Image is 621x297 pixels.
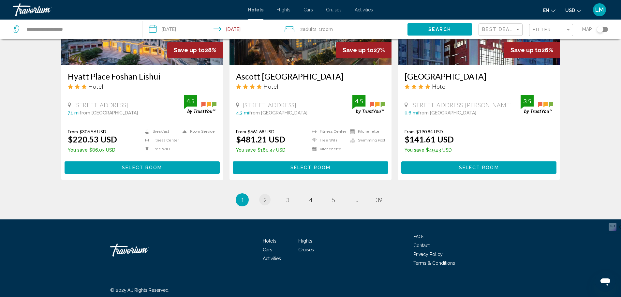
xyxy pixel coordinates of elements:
[263,196,267,203] span: 2
[347,129,385,134] li: Kitchenette
[68,147,117,153] p: $86.03 USD
[61,193,560,206] ul: Pagination
[521,95,553,114] img: trustyou-badge.svg
[80,129,106,134] del: $306.56 USD
[233,161,388,173] button: Select Room
[418,110,476,115] span: from [GEOGRAPHIC_DATA]
[68,110,80,115] span: 7.1 mi
[413,234,424,239] a: FAQs
[263,256,281,261] a: Activities
[405,129,415,134] span: From
[236,147,286,153] p: $180.47 USD
[416,129,443,134] del: $190.84 USD
[405,110,418,115] span: 0.6 mi
[309,146,347,152] li: Kitchenette
[141,129,179,134] li: Breakfast
[141,138,179,143] li: Fitness Center
[68,83,217,90] div: 3 star Hotel
[248,7,263,12] a: Hotels
[141,146,179,152] li: Free WiFi
[303,27,317,32] span: Adults
[413,260,455,266] a: Terms & Conditions
[276,7,290,12] a: Flights
[343,47,374,53] span: Save up to
[482,27,521,33] mat-select: Sort by
[179,129,216,134] li: Room Service
[309,138,347,143] li: Free WiFi
[68,129,78,134] span: From
[401,163,557,170] a: Select Room
[543,8,549,13] span: en
[413,243,430,248] span: Contact
[347,138,385,143] li: Swimming Pool
[236,134,285,144] ins: $481.21 USD
[376,196,382,203] span: 39
[236,83,385,90] div: 4 star Hotel
[248,129,274,134] del: $661.68 USD
[504,42,560,58] div: 26%
[565,8,575,13] span: USD
[529,23,573,37] button: Filter
[74,101,128,109] span: [STREET_ADDRESS]
[110,288,170,293] span: © 2025 All Rights Reserved.
[521,97,534,105] div: 3.5
[591,3,608,17] button: User Menu
[326,7,342,12] span: Cruises
[405,71,554,81] h3: [GEOGRAPHIC_DATA]
[405,147,424,153] span: You save
[298,238,312,244] a: Flights
[407,23,472,35] button: Search
[428,27,451,32] span: Search
[352,97,365,105] div: 4.5
[405,147,454,153] p: $49.23 USD
[565,6,581,15] button: Change currency
[184,95,216,114] img: trustyou-badge.svg
[432,83,447,90] span: Hotel
[411,101,512,109] span: [STREET_ADDRESS][PERSON_NAME]
[303,7,313,12] a: Cars
[263,83,278,90] span: Hotel
[263,238,276,244] a: Hotels
[233,163,388,170] a: Select Room
[184,97,197,105] div: 4.5
[401,161,557,173] button: Select Room
[236,71,385,81] a: Ascott [GEOGRAPHIC_DATA]
[459,165,499,171] span: Select Room
[352,95,385,114] img: trustyou-badge.svg
[243,101,296,109] span: [STREET_ADDRESS]
[298,247,314,252] a: Cruises
[68,71,217,81] h3: Hyatt Place Foshan Lishui
[263,247,272,252] a: Cars
[68,147,88,153] span: You save
[174,47,205,53] span: Save up to
[286,196,289,203] span: 3
[236,129,246,134] span: From
[543,6,555,15] button: Change language
[332,196,335,203] span: 5
[68,134,117,144] ins: $220.53 USD
[533,27,551,32] span: Filter
[241,196,244,203] span: 1
[290,165,331,171] span: Select Room
[236,147,256,153] span: You save
[595,271,616,292] iframe: Кнопка запуска окна обмена сообщениями
[88,83,103,90] span: Hotel
[354,196,358,203] span: ...
[110,240,175,260] a: Travorium
[405,83,554,90] div: 4 star Hotel
[65,163,220,170] a: Select Room
[142,20,278,39] button: Check-in date: Nov 14, 2025 Check-out date: Nov 18, 2025
[595,7,604,13] span: LM
[80,110,138,115] span: from [GEOGRAPHIC_DATA]
[413,252,443,257] span: Privacy Policy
